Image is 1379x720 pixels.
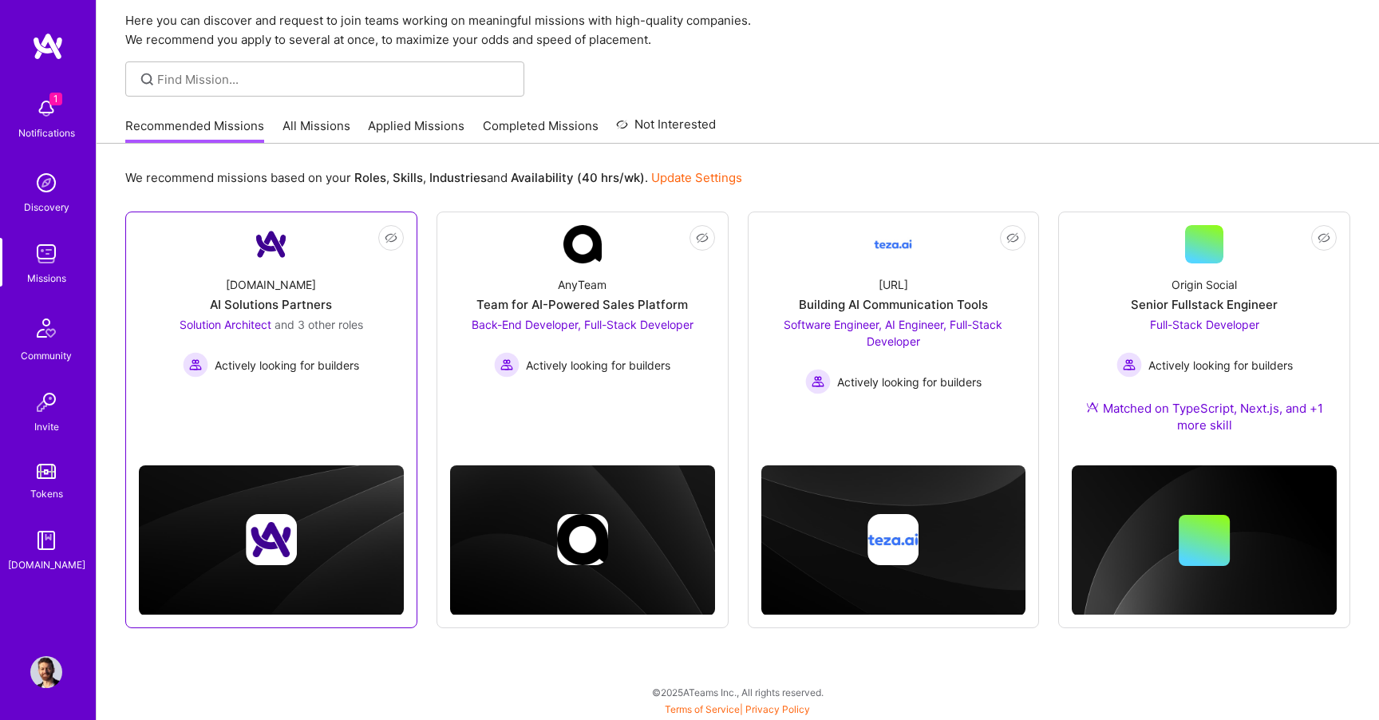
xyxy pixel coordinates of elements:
span: and 3 other roles [275,318,363,331]
img: Actively looking for builders [183,352,208,378]
b: Roles [354,170,386,185]
span: Full-Stack Developer [1150,318,1259,331]
a: User Avatar [26,656,66,688]
img: cover [139,465,404,615]
a: Not Interested [616,115,716,144]
span: | [665,703,810,715]
span: Actively looking for builders [526,357,670,374]
img: Actively looking for builders [494,352,520,378]
span: Actively looking for builders [215,357,359,374]
a: Terms of Service [665,703,740,715]
a: Company Logo[DOMAIN_NAME]AI Solutions PartnersSolution Architect and 3 other rolesActively lookin... [139,225,404,413]
div: AnyTeam [558,276,607,293]
img: Actively looking for builders [805,369,831,394]
a: Origin SocialSenior Fullstack EngineerFull-Stack Developer Actively looking for buildersActively ... [1072,225,1337,453]
img: Company logo [557,514,608,565]
div: Senior Fullstack Engineer [1131,296,1278,313]
i: icon EyeClosed [1318,231,1330,244]
img: cover [1072,465,1337,615]
span: Back-End Developer, Full-Stack Developer [472,318,693,331]
a: All Missions [283,117,350,144]
div: Missions [27,270,66,287]
i: icon EyeClosed [1006,231,1019,244]
img: Community [27,309,65,347]
img: tokens [37,464,56,479]
div: Origin Social [1172,276,1237,293]
span: Solution Architect [180,318,271,331]
div: [DOMAIN_NAME] [8,556,85,573]
img: bell [30,93,62,125]
b: Industries [429,170,487,185]
img: teamwork [30,238,62,270]
a: Company LogoAnyTeamTeam for AI-Powered Sales PlatformBack-End Developer, Full-Stack Developer Act... [450,225,715,413]
b: Availability (40 hrs/wk) [511,170,645,185]
a: Privacy Policy [745,703,810,715]
img: Company Logo [252,225,290,263]
a: Completed Missions [483,117,599,144]
input: Find Mission... [157,71,512,88]
div: [DOMAIN_NAME] [226,276,316,293]
img: Invite [30,386,62,418]
div: Matched on TypeScript, Next.js, and +1 more skill [1072,400,1337,433]
div: Tokens [30,485,63,502]
i: icon EyeClosed [385,231,397,244]
span: Actively looking for builders [1148,357,1293,374]
img: Company Logo [563,225,602,263]
span: 1 [49,93,62,105]
div: Community [21,347,72,364]
img: Company logo [867,514,919,565]
img: logo [32,32,64,61]
img: guide book [30,524,62,556]
span: Software Engineer, AI Engineer, Full-Stack Developer [784,318,1002,348]
div: AI Solutions Partners [210,296,332,313]
div: Notifications [18,125,75,141]
i: icon SearchGrey [138,70,156,89]
img: cover [761,465,1026,615]
img: Ateam Purple Icon [1086,401,1099,413]
img: Company Logo [874,225,912,263]
span: Actively looking for builders [837,374,982,390]
div: Discovery [24,199,69,216]
div: © 2025 ATeams Inc., All rights reserved. [96,672,1379,712]
a: Company Logo[URL]Building AI Communication ToolsSoftware Engineer, AI Engineer, Full-Stack Develo... [761,225,1026,413]
i: icon EyeClosed [696,231,709,244]
img: User Avatar [30,656,62,688]
img: cover [450,465,715,615]
a: Update Settings [651,170,742,185]
div: Team for AI-Powered Sales Platform [476,296,688,313]
img: discovery [30,167,62,199]
div: [URL] [879,276,908,293]
p: Here you can discover and request to join teams working on meaningful missions with high-quality ... [125,11,1350,49]
b: Skills [393,170,423,185]
img: Actively looking for builders [1116,352,1142,378]
a: Recommended Missions [125,117,264,144]
img: Company logo [246,514,297,565]
a: Applied Missions [368,117,464,144]
div: Building AI Communication Tools [799,296,988,313]
div: Invite [34,418,59,435]
p: We recommend missions based on your , , and . [125,169,742,186]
